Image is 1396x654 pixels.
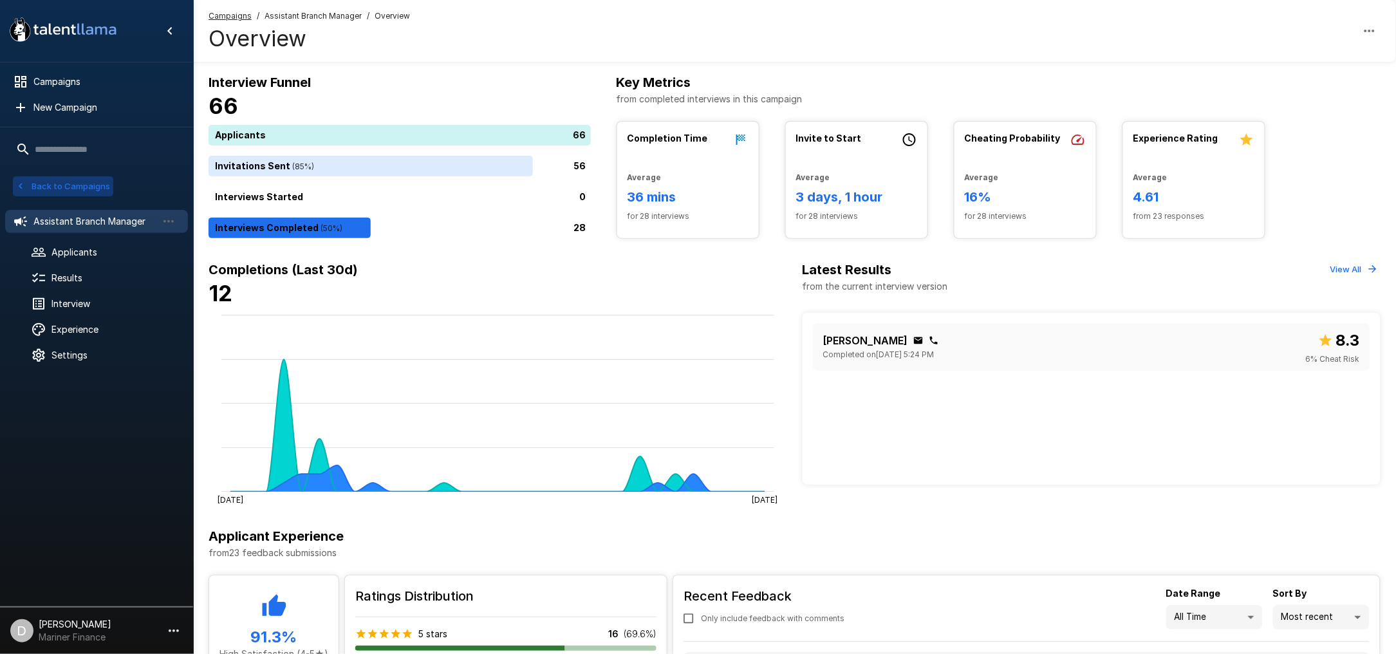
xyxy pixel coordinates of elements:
b: Completion Time [628,133,708,144]
tspan: [DATE] [218,494,243,504]
span: / [257,10,259,23]
span: Assistant Branch Manager [265,10,362,23]
b: Latest Results [803,262,892,277]
div: Click to copy [929,335,939,346]
h6: 4.61 [1133,187,1254,207]
span: for 28 interviews [628,210,749,223]
span: Overall score out of 10 [1318,328,1360,353]
span: for 28 interviews [796,210,917,223]
h6: 36 mins [628,187,749,207]
p: 5 stars [418,628,447,640]
h6: 3 days, 1 hour [796,187,917,207]
p: 28 [574,221,586,235]
h6: 16% [965,187,1086,207]
p: from 23 feedback submissions [209,547,1381,559]
p: 66 [573,129,586,142]
b: Average [796,173,830,182]
b: Average [965,173,999,182]
p: 56 [574,160,586,173]
b: Average [1133,173,1168,182]
span: from 23 responses [1133,210,1254,223]
b: 66 [209,93,238,119]
b: Sort By [1273,588,1307,599]
b: Average [628,173,662,182]
b: Applicant Experience [209,528,344,544]
h6: Ratings Distribution [355,586,656,606]
p: ( 69.6 %) [624,628,656,640]
div: Click to copy [913,335,924,346]
p: from completed interviews in this campaign [617,93,1381,106]
b: Invite to Start [796,133,862,144]
span: 6 % Cheat Risk [1306,353,1360,366]
p: 16 [608,628,619,640]
span: for 28 interviews [965,210,1086,223]
h5: 91.3 % [219,627,328,648]
u: Campaigns [209,11,252,21]
span: Completed on [DATE] 5:24 PM [823,348,935,361]
h4: Overview [209,25,410,52]
span: Overview [375,10,410,23]
b: Completions (Last 30d) [209,262,358,277]
span: / [367,10,369,23]
p: 0 [580,191,586,204]
h6: Recent Feedback [684,586,855,606]
tspan: [DATE] [752,494,777,504]
div: Most recent [1273,605,1370,630]
button: View All [1327,259,1381,279]
span: Only include feedback with comments [701,612,844,625]
b: Interview Funnel [209,75,311,90]
b: Date Range [1166,588,1221,599]
b: Key Metrics [617,75,691,90]
p: from the current interview version [803,280,948,293]
div: All Time [1166,605,1263,630]
b: Cheating Probability [965,133,1061,144]
p: [PERSON_NAME] [823,333,908,348]
b: 12 [209,280,232,306]
b: Experience Rating [1133,133,1218,144]
b: 8.3 [1336,331,1360,350]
